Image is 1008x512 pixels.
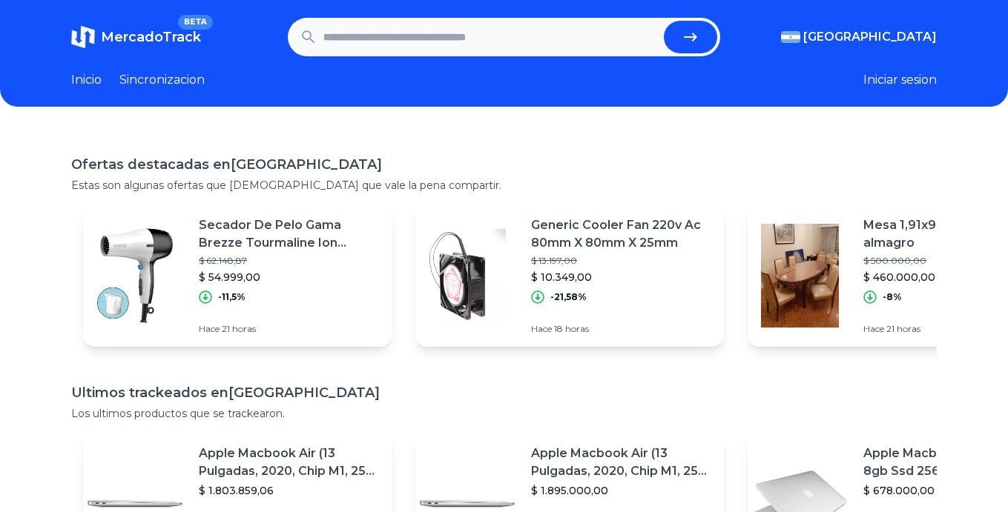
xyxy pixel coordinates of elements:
[71,71,102,89] a: Inicio
[415,205,724,347] a: Featured imageGeneric Cooler Fan 220v Ac 80mm X 80mm X 25mm$ 13.197,00$ 10.349,00-21,58%Hace 18 h...
[748,224,851,328] img: Featured image
[781,31,800,43] img: Argentina
[781,28,937,46] button: [GEOGRAPHIC_DATA]
[531,445,712,480] p: Apple Macbook Air (13 Pulgadas, 2020, Chip M1, 256 Gb De Ssd, 8 Gb De Ram) - Plata
[83,224,187,328] img: Featured image
[71,382,937,403] h1: Ultimos trackeados en [GEOGRAPHIC_DATA]
[119,71,205,89] a: Sincronizacion
[531,216,712,252] p: Generic Cooler Fan 220v Ac 80mm X 80mm X 25mm
[531,270,712,285] p: $ 10.349,00
[71,25,201,49] a: MercadoTrackBETA
[199,323,380,335] p: Hace 21 horas
[71,25,95,49] img: MercadoTrack
[71,406,937,421] p: Los ultimos productos que se trackearon.
[863,71,937,89] button: Iniciar sesion
[218,291,246,303] p: -11,5%
[101,29,201,45] span: MercadoTrack
[199,216,380,252] p: Secador De Pelo Gama Brezze Tourmaline Ion 2100w
[199,270,380,285] p: $ 54.999,00
[71,154,937,175] h1: Ofertas destacadas en [GEOGRAPHIC_DATA]
[199,445,380,480] p: Apple Macbook Air (13 Pulgadas, 2020, Chip M1, 256 Gb De Ssd, 8 Gb De Ram) - Plata
[883,291,902,303] p: -8%
[71,178,937,193] p: Estas son algunas ofertas que [DEMOGRAPHIC_DATA] que vale la pena compartir.
[550,291,587,303] p: -21,58%
[803,28,937,46] span: [GEOGRAPHIC_DATA]
[531,323,712,335] p: Hace 18 horas
[531,255,712,267] p: $ 13.197,00
[199,483,380,498] p: $ 1.803.859,06
[199,255,380,267] p: $ 62.148,87
[415,224,519,328] img: Featured image
[178,15,213,30] span: BETA
[83,205,392,347] a: Featured imageSecador De Pelo Gama Brezze Tourmaline Ion 2100w$ 62.148,87$ 54.999,00-11,5%Hace 21...
[531,483,712,498] p: $ 1.895.000,00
